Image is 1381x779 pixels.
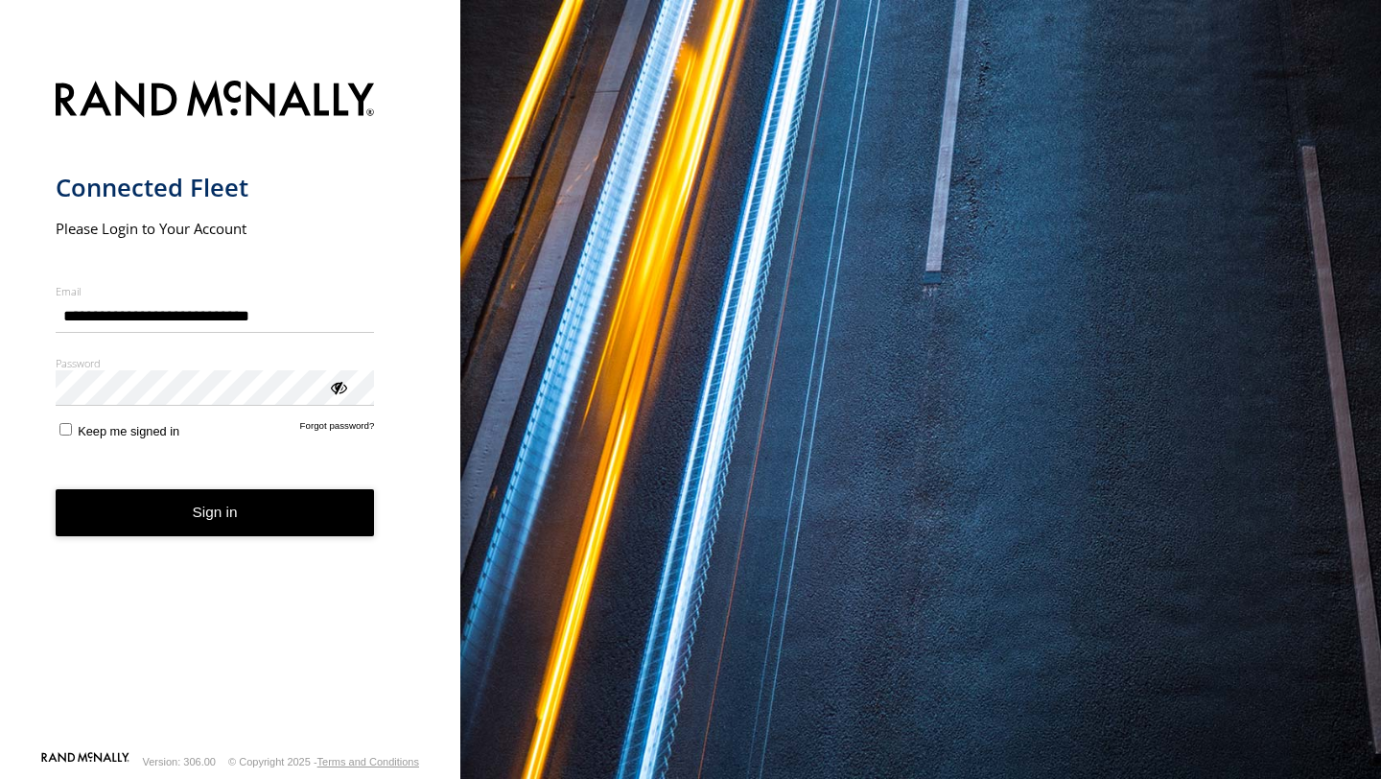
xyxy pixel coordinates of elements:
a: Terms and Conditions [317,756,419,767]
img: Rand McNally [56,77,375,126]
label: Email [56,284,375,298]
a: Forgot password? [300,420,375,438]
h2: Please Login to Your Account [56,219,375,238]
a: Visit our Website [41,752,129,771]
form: main [56,69,406,750]
label: Password [56,356,375,370]
div: © Copyright 2025 - [228,756,419,767]
div: Version: 306.00 [143,756,216,767]
h1: Connected Fleet [56,172,375,203]
button: Sign in [56,489,375,536]
div: ViewPassword [328,377,347,396]
span: Keep me signed in [78,424,179,438]
input: Keep me signed in [59,423,72,436]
